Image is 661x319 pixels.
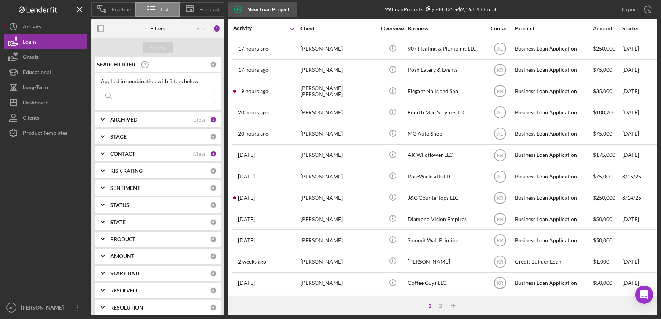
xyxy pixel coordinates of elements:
[110,270,141,276] b: START DATE
[497,131,503,137] text: AL
[238,195,255,201] time: 2025-09-15 20:10
[111,6,131,13] span: Pipeline
[238,259,266,265] time: 2025-09-06 01:09
[593,25,621,32] div: Amount
[497,174,503,179] text: AL
[408,166,484,186] div: RoseWickGifts LLC
[408,294,484,314] div: MAR Industries LLC
[151,42,165,53] div: Apply
[238,131,269,137] time: 2025-09-17 18:08
[228,2,297,17] button: New Loan Project
[193,117,206,123] div: Clear
[9,306,14,310] text: JN
[300,124,377,144] div: [PERSON_NAME]
[4,110,87,125] a: Clients
[4,300,87,315] button: JN[PERSON_NAME]
[97,62,135,68] b: SEARCH FILTER
[515,294,591,314] div: Business Loan Application
[515,209,591,229] div: Business Loan Application
[385,6,497,13] div: 29 Loan Projects • $2,168,700 Total
[23,19,41,36] div: Activity
[408,273,484,293] div: Coffee Guys LLC
[110,151,135,157] b: CONTACT
[408,81,484,101] div: Elegant Nails and Spa
[23,110,39,127] div: Clients
[515,103,591,123] div: Business Loan Application
[622,60,656,80] div: [DATE]
[4,19,87,34] a: Activity
[210,236,217,243] div: 0
[622,2,638,17] div: Export
[300,60,377,80] div: [PERSON_NAME]
[515,39,591,59] div: Business Loan Application
[435,303,446,309] div: 2
[408,60,484,80] div: Posh Eatery & Events
[238,88,269,94] time: 2025-09-17 19:24
[247,2,289,17] div: New Loan Project
[238,174,255,180] time: 2025-09-15 21:45
[622,188,656,208] div: 8/14/25
[515,251,591,272] div: Credit Builder Loan
[593,88,612,94] span: $35,000
[593,216,612,222] span: $50,000
[110,236,135,242] b: PRODUCT
[497,195,503,201] text: KR
[614,2,657,17] button: Export
[238,280,255,286] time: 2025-08-29 06:27
[515,124,591,144] div: Business Loan Application
[622,39,656,59] div: [DATE]
[210,116,217,123] div: 1
[300,209,377,229] div: [PERSON_NAME]
[424,6,454,13] div: $544,425
[300,81,377,101] div: [PERSON_NAME] [PERSON_NAME]
[593,130,612,137] span: $75,000
[622,25,656,32] div: Started
[110,253,134,259] b: AMOUNT
[593,173,612,180] span: $75,000
[497,46,503,52] text: AL
[196,25,209,32] div: Reset
[497,281,503,286] text: KR
[210,150,217,157] div: 3
[210,185,217,191] div: 0
[408,209,484,229] div: Diamond Vision Empires
[515,230,591,250] div: Business Loan Application
[19,300,68,317] div: [PERSON_NAME]
[210,202,217,208] div: 0
[622,124,656,144] div: [DATE]
[238,152,255,158] time: 2025-09-15 22:03
[300,294,377,314] div: [PERSON_NAME]
[4,49,87,65] button: Grants
[300,25,377,32] div: Client
[4,80,87,95] button: Long-Term
[622,251,656,272] div: [DATE]
[110,219,126,225] b: STATE
[161,6,169,13] span: List
[210,167,217,174] div: 0
[110,305,143,311] b: RESOLUTION
[23,49,39,66] div: Grants
[593,280,612,286] span: $50,000
[193,151,206,157] div: Clear
[110,287,137,294] b: RESOLVED
[110,117,137,123] b: ARCHIVED
[110,185,140,191] b: SENTIMENT
[497,216,503,222] text: KR
[210,61,217,68] div: 0
[408,124,484,144] div: MC Auto Shop
[238,46,269,52] time: 2025-09-17 21:56
[4,125,87,141] button: Product Templates
[408,145,484,165] div: AK Wildflower LLC
[210,287,217,294] div: 0
[4,34,87,49] a: Loans
[238,67,269,73] time: 2025-09-17 21:45
[593,194,615,201] span: $250,000
[210,219,217,226] div: 0
[622,103,656,123] div: [DATE]
[497,68,503,73] text: KR
[238,237,255,243] time: 2025-09-09 17:41
[4,65,87,80] button: Educational
[497,259,503,265] text: KR
[23,125,67,142] div: Product Templates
